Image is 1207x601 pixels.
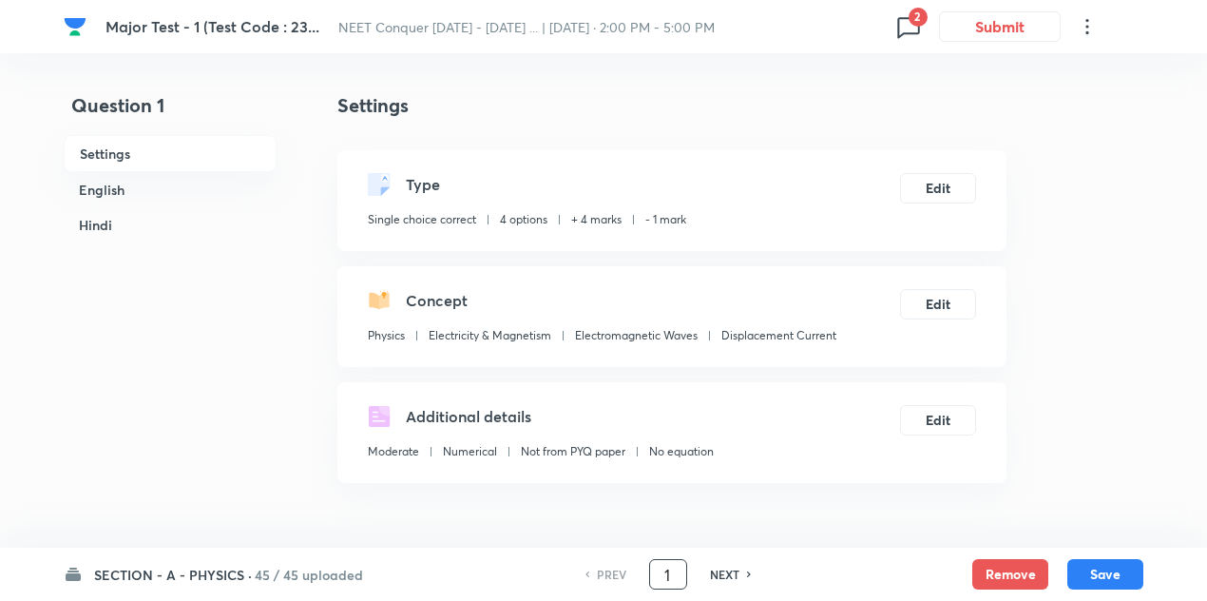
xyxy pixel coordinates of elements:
[1067,559,1143,590] button: Save
[64,91,277,135] h4: Question 1
[443,443,497,460] p: Numerical
[368,289,391,312] img: questionConcept.svg
[429,327,551,344] p: Electricity & Magnetism
[972,559,1048,590] button: Remove
[64,207,277,242] h6: Hindi
[337,91,1006,120] h4: Settings
[368,173,391,196] img: questionType.svg
[900,173,976,204] button: Edit
[721,327,836,344] p: Displacement Current
[105,16,319,36] span: Major Test - 1 (Test Code : 23...
[255,565,363,585] h6: 45 / 45 uploaded
[368,211,476,228] p: Single choice correct
[710,566,739,583] h6: NEXT
[338,18,715,36] span: NEET Conquer [DATE] - [DATE] ... | [DATE] · 2:00 PM - 5:00 PM
[64,15,86,38] img: Company Logo
[64,135,277,172] h6: Settings
[368,327,405,344] p: Physics
[521,443,625,460] p: Not from PYQ paper
[368,443,419,460] p: Moderate
[939,11,1061,42] button: Submit
[406,405,531,428] h5: Additional details
[645,211,686,228] p: - 1 mark
[94,565,252,585] h6: SECTION - A - PHYSICS ·
[500,211,547,228] p: 4 options
[64,15,90,38] a: Company Logo
[406,173,440,196] h5: Type
[909,8,928,27] span: 2
[900,405,976,436] button: Edit
[649,443,714,460] p: No equation
[597,566,626,583] h6: PREV
[571,211,622,228] p: + 4 marks
[900,289,976,320] button: Edit
[64,172,277,207] h6: English
[368,405,391,428] img: questionDetails.svg
[575,327,698,344] p: Electromagnetic Waves
[406,289,468,312] h5: Concept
